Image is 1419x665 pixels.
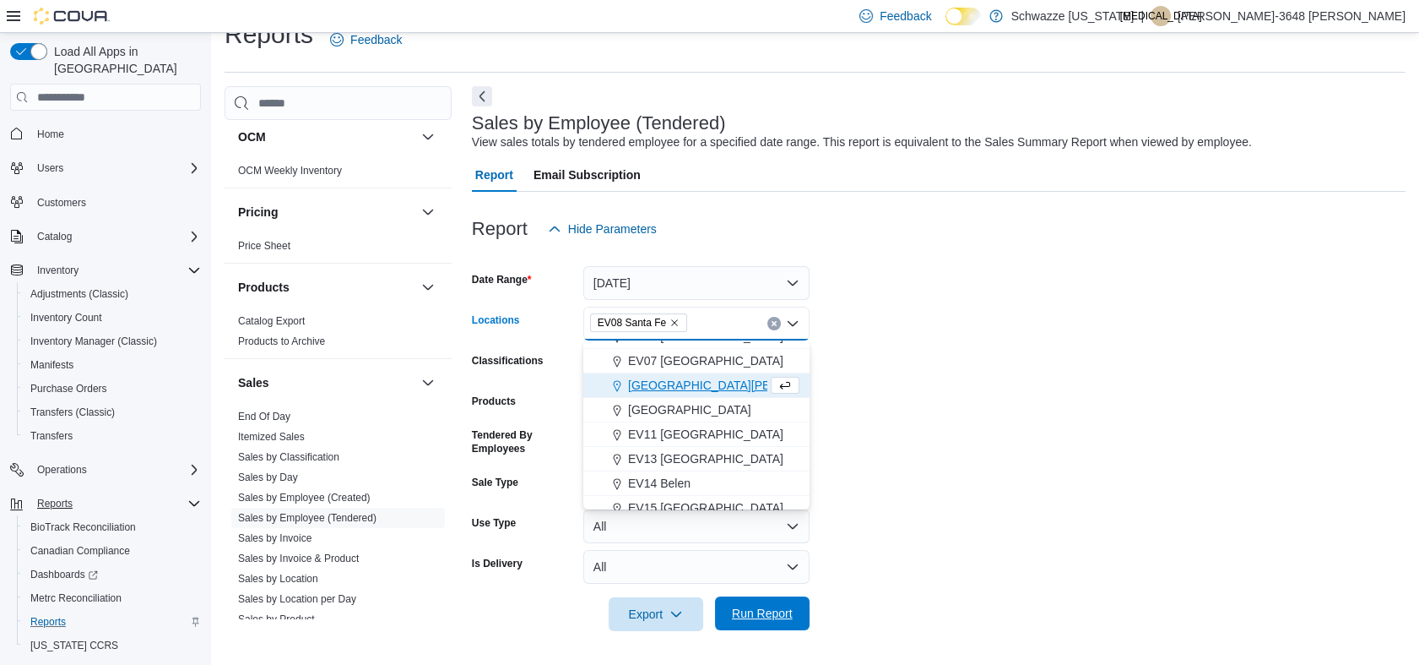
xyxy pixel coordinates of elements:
a: Dashboards [17,563,208,586]
span: Manifests [24,355,201,375]
h1: Reports [225,18,313,52]
span: Inventory Count [24,308,201,328]
span: OCM Weekly Inventory [238,164,342,177]
button: Operations [3,458,208,482]
button: Reports [17,610,208,634]
a: [US_STATE] CCRS [24,635,125,656]
a: Catalog Export [238,315,305,327]
span: Metrc Reconciliation [30,591,122,605]
a: Inventory Count [24,308,109,328]
button: [GEOGRAPHIC_DATA][PERSON_NAME] [583,373,810,398]
p: Schwazze [US_STATE] [1011,6,1135,26]
button: Reports [3,492,208,515]
span: EV14 Belen [628,475,691,492]
span: Transfers (Classic) [30,406,115,419]
a: Sales by Invoice & Product [238,553,359,564]
span: EV08 Santa Fe [598,314,666,331]
a: Canadian Compliance [24,541,137,561]
span: EV08 Santa Fe [590,313,687,332]
span: Sales by Invoice & Product [238,552,359,565]
span: [GEOGRAPHIC_DATA] [628,401,751,418]
a: Sales by Location per Day [238,593,356,605]
span: Operations [30,460,201,480]
button: EV11 [GEOGRAPHIC_DATA] [583,422,810,447]
span: Manifests [30,358,73,372]
a: Sales by Product [238,613,315,625]
div: Pricing [225,236,452,263]
span: Inventory Manager (Classic) [30,335,157,348]
span: Report [475,158,513,192]
button: Customers [3,190,208,215]
button: Remove EV08 Santa Fe from selection in this group [669,318,680,328]
span: Sales by Employee (Created) [238,491,371,504]
span: BioTrack Reconciliation [30,521,136,534]
a: Purchase Orders [24,379,114,399]
a: Sales by Employee (Created) [238,492,371,504]
button: Operations [30,460,94,480]
button: EV13 [GEOGRAPHIC_DATA] [583,447,810,471]
label: Tendered By Employees [472,428,577,455]
a: End Of Day [238,411,290,422]
button: [GEOGRAPHIC_DATA] [583,398,810,422]
button: Inventory Manager (Classic) [17,330,208,353]
div: OCM [225,161,452,188]
a: Reports [24,612,73,632]
span: Transfers [24,426,201,446]
div: Products [225,311,452,358]
button: Adjustments (Classic) [17,282,208,306]
span: Adjustments (Classic) [24,284,201,304]
button: EV07 [GEOGRAPHIC_DATA] [583,349,810,373]
button: All [583,550,810,584]
a: Sales by Classification [238,451,339,463]
h3: Sales by Employee (Tendered) [472,113,726,134]
span: Home [37,128,64,141]
button: OCM [238,128,414,145]
button: Canadian Compliance [17,539,208,563]
a: Manifests [24,355,80,375]
button: Export [609,597,703,631]
a: OCM Weekly Inventory [238,165,342,177]
div: Tyler-3648 Ortiz [1151,6,1171,26]
span: Reports [30,493,201,514]
button: Inventory Count [17,306,208,330]
span: Adjustments (Classic) [30,287,128,301]
span: Dashboards [24,564,201,585]
span: Sales by Location [238,572,318,586]
div: View sales totals by tendered employee for a specified date range. This report is equivalent to t... [472,134,1252,151]
span: Sales by Classification [238,450,339,464]
label: Locations [472,313,520,327]
button: Clear input [767,317,781,330]
button: Products [418,277,438,297]
button: Close list of options [786,317,799,330]
h3: Report [472,219,528,239]
a: Home [30,124,71,144]
span: Users [30,158,201,178]
a: Dashboards [24,564,105,585]
button: Inventory [3,259,208,282]
a: Sales by Invoice [238,532,311,544]
label: Sale Type [472,476,518,489]
h3: Pricing [238,204,278,221]
a: Feedback [323,23,409,57]
span: Customers [30,192,201,213]
button: Sales [418,373,438,393]
span: Hide Parameters [568,221,657,237]
button: Catalog [3,225,208,248]
span: Purchase Orders [30,382,107,395]
button: Products [238,279,414,296]
a: Inventory Manager (Classic) [24,331,164,352]
button: Sales [238,374,414,391]
button: OCM [418,127,438,147]
button: Users [30,158,70,178]
span: Transfers [30,429,73,443]
a: Sales by Location [238,573,318,585]
span: Sales by Location per Day [238,592,356,606]
button: Transfers (Classic) [17,401,208,424]
button: Inventory [30,260,85,281]
span: Products to Archive [238,335,325,348]
span: Inventory Manager (Classic) [24,331,201,352]
h3: Sales [238,374,269,391]
span: [GEOGRAPHIC_DATA][PERSON_NAME] [628,377,848,394]
span: Metrc Reconciliation [24,588,201,608]
input: Dark Mode [945,8,981,25]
